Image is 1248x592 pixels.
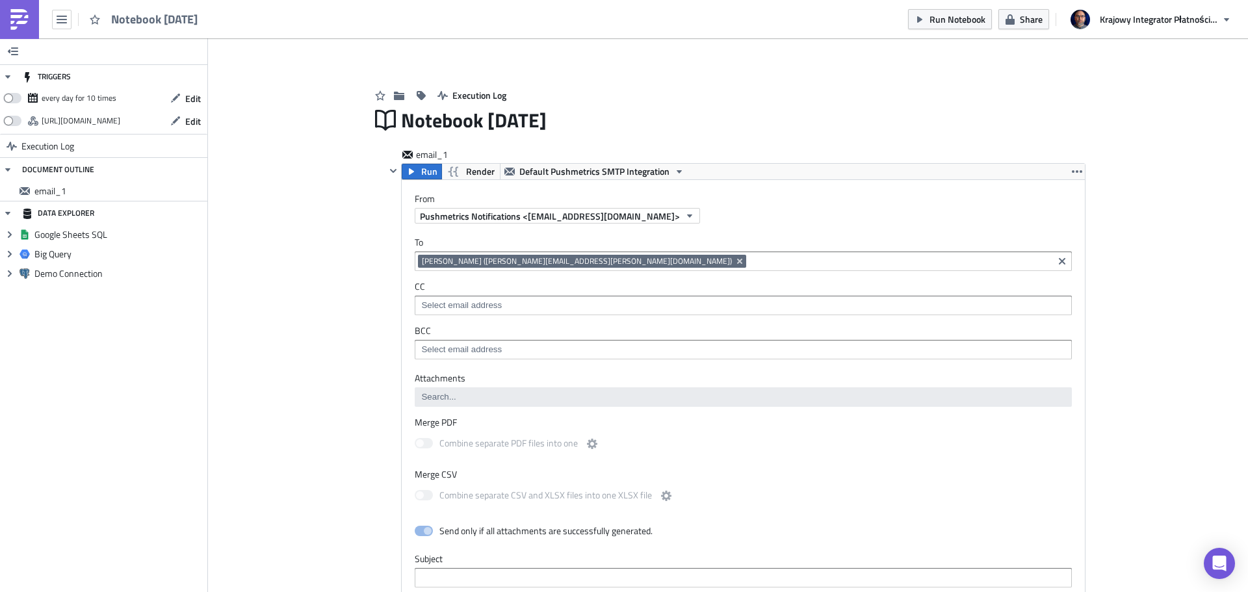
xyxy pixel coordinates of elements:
span: Notebook [DATE] [111,12,199,27]
button: Edit [164,88,207,109]
div: every day for 10 times [42,88,116,108]
span: [PERSON_NAME] ([PERSON_NAME][EMAIL_ADDRESS][PERSON_NAME][DOMAIN_NAME]) [422,256,732,266]
input: Select em ail add ress [418,343,1067,356]
span: Run Notebook [929,12,985,26]
button: Edit [164,111,207,131]
span: Default Pushmetrics SMTP Integration [519,164,669,179]
button: Share [998,9,1049,29]
button: Combine separate CSV and XLSX files into one XLSX file [658,488,674,504]
label: BCC [415,325,1072,337]
label: Subject [415,553,1072,565]
span: Big Query [34,248,204,260]
input: Select em ail add ress [418,299,1067,312]
span: Edit [185,114,201,128]
button: Run [402,164,442,179]
label: CC [415,281,1072,292]
label: Attachments [415,372,1072,384]
button: Run Notebook [908,9,992,29]
img: PushMetrics [9,9,30,30]
label: From [415,193,1085,205]
button: Hide content [385,163,401,179]
div: TRIGGERS [22,65,71,88]
body: Rich Text Area. Press ALT-0 for help. [5,5,651,16]
button: Combine separate PDF files into one [584,436,600,452]
button: Pushmetrics Notifications <[EMAIL_ADDRESS][DOMAIN_NAME]> [415,208,700,224]
span: Krajowy Integrator Płatności S.A. [1100,12,1217,26]
span: Render [466,164,495,179]
button: Default Pushmetrics SMTP Integration [500,164,689,179]
button: Execution Log [431,85,513,105]
span: Share [1020,12,1043,26]
label: Merge CSV [415,469,1072,480]
label: Merge PDF [415,417,1072,428]
span: Notebook [DATE] [401,108,548,133]
span: Pushmetrics Notifications <[EMAIL_ADDRESS][DOMAIN_NAME]> [420,209,680,223]
div: DOCUMENT OUTLINE [22,158,94,181]
span: email_1 [416,148,468,161]
span: Edit [185,92,201,105]
label: Combine separate PDF files into one [415,436,600,452]
div: Open Intercom Messenger [1204,548,1235,579]
span: Execution Log [21,135,74,158]
label: Combine separate CSV and XLSX files into one XLSX file [415,488,674,504]
button: Krajowy Integrator Płatności S.A. [1063,5,1238,34]
img: Avatar [1069,8,1091,31]
div: https://pushmetrics.io/api/v1/report/W2rbwb1LDw/webhook?token=99dc52ca67514a798b144b54ec07d929 [42,111,120,131]
span: Run [421,164,437,179]
label: To [415,237,1072,248]
button: Clear selected items [1054,253,1070,269]
input: Search... [418,391,1067,404]
button: Render [441,164,500,179]
span: Demo Connection [34,268,204,279]
span: email_1 [34,185,204,197]
div: DATA EXPLORER [22,201,94,225]
span: Google Sheets SQL [34,229,204,240]
button: Remove Tag [734,255,746,268]
span: Execution Log [452,88,506,102]
div: Send only if all attachments are successfully generated. [439,525,653,537]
